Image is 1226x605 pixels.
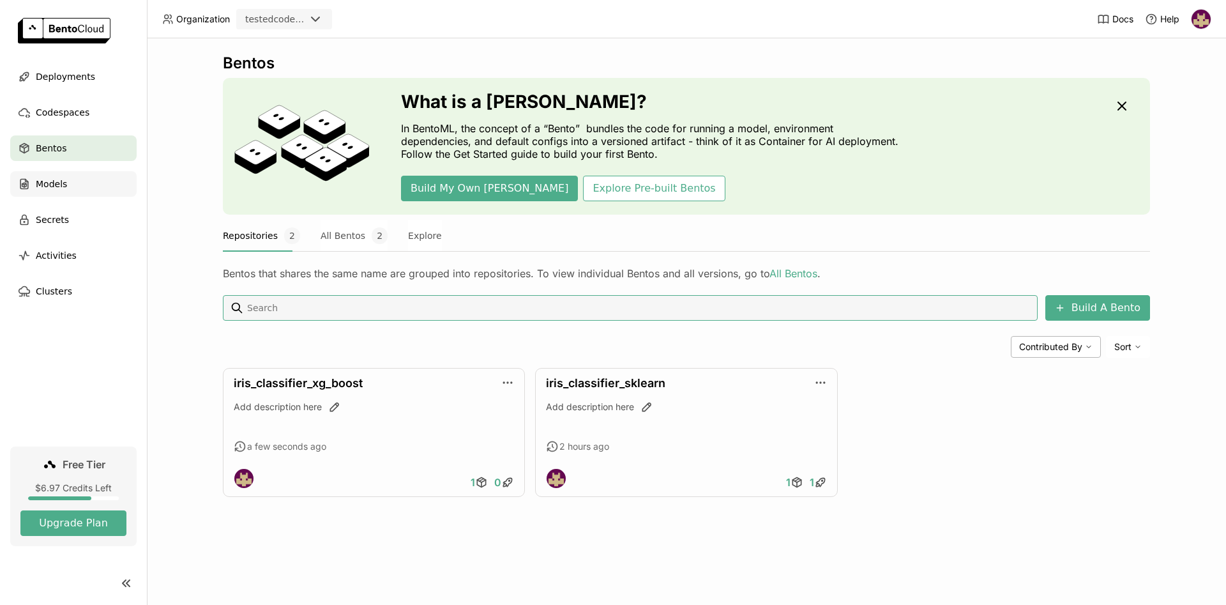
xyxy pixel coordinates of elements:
span: 2 [284,227,300,244]
img: Hélio Júnior [547,469,566,488]
span: Sort [1114,341,1131,353]
span: Codespaces [36,105,89,120]
button: Explore Pre-built Bentos [583,176,725,201]
a: Secrets [10,207,137,233]
img: cover onboarding [233,104,370,188]
button: Repositories [223,220,300,252]
span: 1 [471,476,475,489]
span: Models [36,176,67,192]
a: All Bentos [769,267,817,280]
span: Docs [1112,13,1133,25]
span: Deployments [36,69,95,84]
img: logo [18,18,110,43]
a: 1 [783,470,806,495]
a: Activities [10,243,137,268]
span: 1 [810,476,814,489]
span: Help [1160,13,1179,25]
span: Organization [176,13,230,25]
img: Hélio Júnior [234,469,254,488]
button: Build A Bento [1045,295,1150,321]
a: 1 [806,470,830,495]
span: Secrets [36,212,69,227]
span: Contributed By [1019,341,1082,353]
a: Bentos [10,135,137,161]
a: Deployments [10,64,137,89]
div: Contributed By [1011,336,1101,358]
img: Hélio Júnior [1192,10,1211,29]
div: $6.97 Credits Left [20,482,126,494]
span: 2 [372,227,388,244]
button: All Bentos [321,220,388,252]
a: 1 [467,470,491,495]
a: Docs [1097,13,1133,26]
div: Bentos [223,54,1150,73]
div: Help [1145,13,1179,26]
span: 0 [494,476,501,489]
span: 1 [786,476,791,489]
span: Activities [36,248,77,263]
div: testedcodeployment [245,13,305,26]
div: Sort [1106,336,1150,358]
input: Search [246,298,1033,318]
a: Models [10,171,137,197]
button: Explore [408,220,442,252]
a: Free Tier$6.97 Credits LeftUpgrade Plan [10,447,137,546]
button: Upgrade Plan [20,510,126,536]
span: a few seconds ago [247,441,326,452]
a: 0 [491,470,517,495]
p: In BentoML, the concept of a “Bento” bundles the code for running a model, environment dependenci... [401,122,905,160]
h3: What is a [PERSON_NAME]? [401,91,905,112]
input: Selected testedcodeployment. [306,13,308,26]
span: 2 hours ago [559,441,609,452]
div: Add description here [234,401,514,413]
div: Bentos that shares the same name are grouped into repositories. To view individual Bentos and all... [223,267,1150,280]
span: Clusters [36,284,72,299]
span: Bentos [36,141,66,156]
a: iris_classifier_xg_boost [234,376,363,390]
a: Codespaces [10,100,137,125]
div: Add description here [546,401,826,413]
span: Free Tier [63,458,105,471]
button: Build My Own [PERSON_NAME] [401,176,578,201]
a: iris_classifier_sklearn [546,376,665,390]
a: Clusters [10,279,137,304]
